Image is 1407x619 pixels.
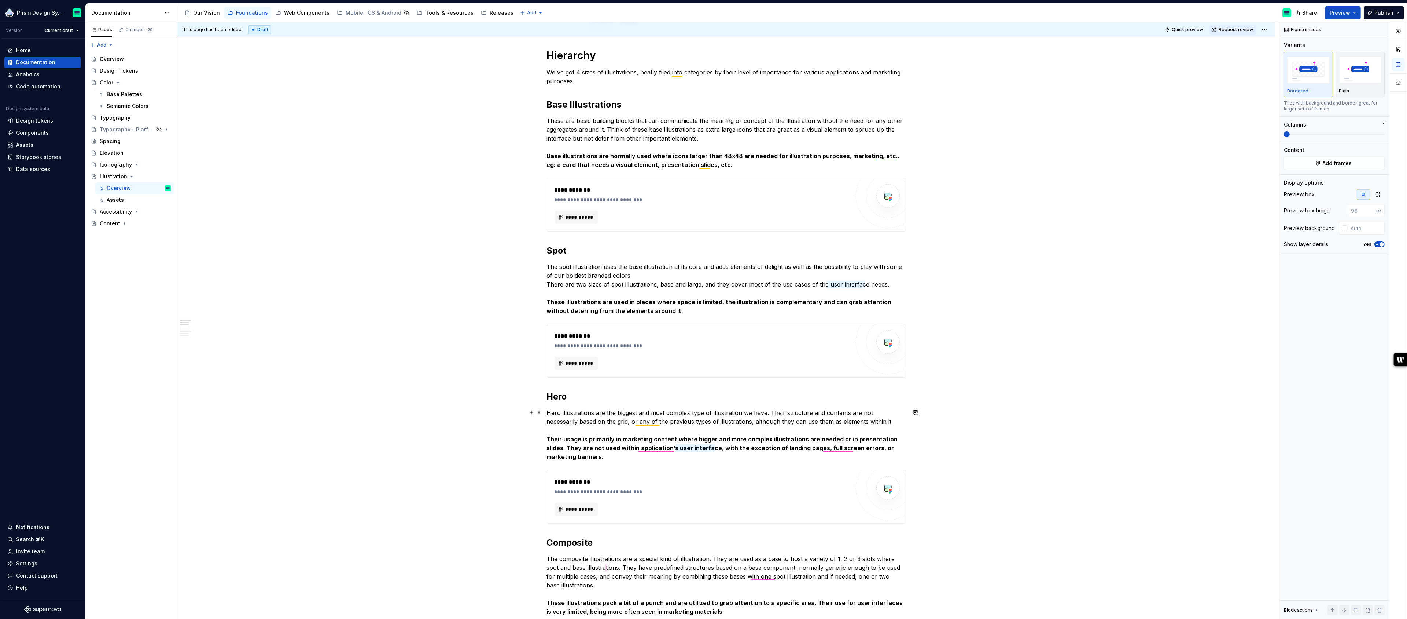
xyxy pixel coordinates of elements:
a: Base Palettes [95,88,174,100]
div: Page tree [88,53,174,229]
div: Help [16,584,28,591]
a: Design tokens [4,115,81,127]
div: Content [100,220,120,227]
div: Documentation [16,59,55,66]
p: These are basic building blocks that can communicate the meaning or concept of the illustration w... [547,116,906,169]
strong: Base illustrations are normally used where icons larger than 48x48 are needed for illustration pu... [547,152,902,168]
span: This page has been edited. [183,27,243,33]
a: Tools & Resources [414,7,476,19]
p: px [1376,208,1382,214]
div: Variants [1284,41,1305,49]
div: Tools & Resources [426,9,474,17]
span: Share [1302,9,1317,17]
div: Typography [100,114,130,121]
div: Spacing [100,138,121,145]
div: Analytics [16,71,40,78]
div: Prism Design System [17,9,64,17]
button: Search ⌘K [4,534,81,545]
span: Publish [1374,9,1393,17]
a: Settings [4,558,81,569]
div: Block actions [1284,607,1313,613]
button: Request review [1209,25,1256,35]
a: Data sources [4,163,81,175]
a: Analytics [4,69,81,80]
div: Settings [16,560,37,567]
button: Preview [1325,6,1361,19]
span: Add frames [1323,160,1352,167]
a: Content [88,218,174,229]
strong: These illustrations pack a bit of a punch and are utilized to grab attention to a specific area. ... [547,599,905,615]
input: Auto [1348,222,1385,235]
button: placeholderPlain [1336,52,1385,97]
div: Overview [100,55,124,63]
a: Home [4,44,81,56]
div: Tiles with background and border, great for larger sets of frames. [1284,100,1385,112]
span: Request review [1219,27,1253,33]
button: Help [4,582,81,594]
div: Assets [16,141,33,149]
div: Foundations [236,9,268,17]
a: Design Tokens [88,65,174,77]
strong: These illustrations are used in places where space is limited, the illustration is complementary ... [547,298,893,314]
div: Draft [248,25,271,34]
div: Notifications [16,524,49,531]
a: Overview [88,53,174,65]
div: Design tokens [16,117,53,124]
div: Display options [1284,179,1324,186]
div: Home [16,47,31,54]
p: Bordered [1287,88,1308,94]
a: Our Vision [181,7,223,19]
button: Publish [1364,6,1404,19]
a: Illustration [88,171,174,182]
div: Elevation [100,149,124,157]
div: Data sources [16,165,50,173]
div: Contact support [16,572,58,579]
svg: Supernova Logo [24,606,61,613]
strong: Their usage is primarily in marketing content where bigger and more complex illustrations are nee... [547,436,899,460]
div: Mobile: iOS & Android [346,9,401,17]
a: Mobile: iOS & Android [334,7,412,19]
button: Add frames [1284,157,1385,170]
p: Plain [1339,88,1349,94]
div: Releases [490,9,513,17]
a: Assets [95,194,174,206]
a: Releases [478,7,516,19]
div: Show layer details [1284,241,1328,248]
label: Yes [1363,241,1371,247]
div: Illustration [100,173,127,180]
button: Add [88,40,115,50]
div: Assets [107,196,124,204]
img: placeholder [1339,57,1382,83]
a: Typography - Platform [88,124,174,135]
div: Invite team [16,548,45,555]
a: Semantic Colors [95,100,174,112]
h2: Composite [547,537,906,549]
span: Add [97,42,106,48]
span: Add [527,10,536,16]
div: Iconography [100,161,132,168]
span: Current draft [45,28,73,33]
a: Elevation [88,147,174,159]
button: Notifications [4,521,81,533]
div: Documentation [91,9,161,17]
p: 1 [1383,122,1385,128]
h1: Hierarchy [547,49,906,62]
a: Components [4,127,81,139]
img: 106765b7-6fc4-4b5d-8be0-32f944830029.png [5,8,14,17]
button: Current draft [41,25,82,36]
div: Overview [107,185,131,192]
a: Storybook stories [4,151,81,163]
div: Base Palettes [107,91,142,98]
a: Color [88,77,174,88]
a: Foundations [224,7,271,19]
div: Web Components [284,9,329,17]
div: Design system data [6,106,49,112]
a: Assets [4,139,81,151]
p: We've got 4 sizes of illustrations, neatly filed into categories by their level of importance for... [547,68,906,85]
div: Preview box [1284,191,1315,198]
div: Version [6,28,23,33]
div: Storybook stories [16,153,61,161]
img: Emiliano Rodriguez [165,185,171,191]
p: Hero illustrations are the biggest and most complex type of illustration we have. Their structure... [547,408,906,461]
